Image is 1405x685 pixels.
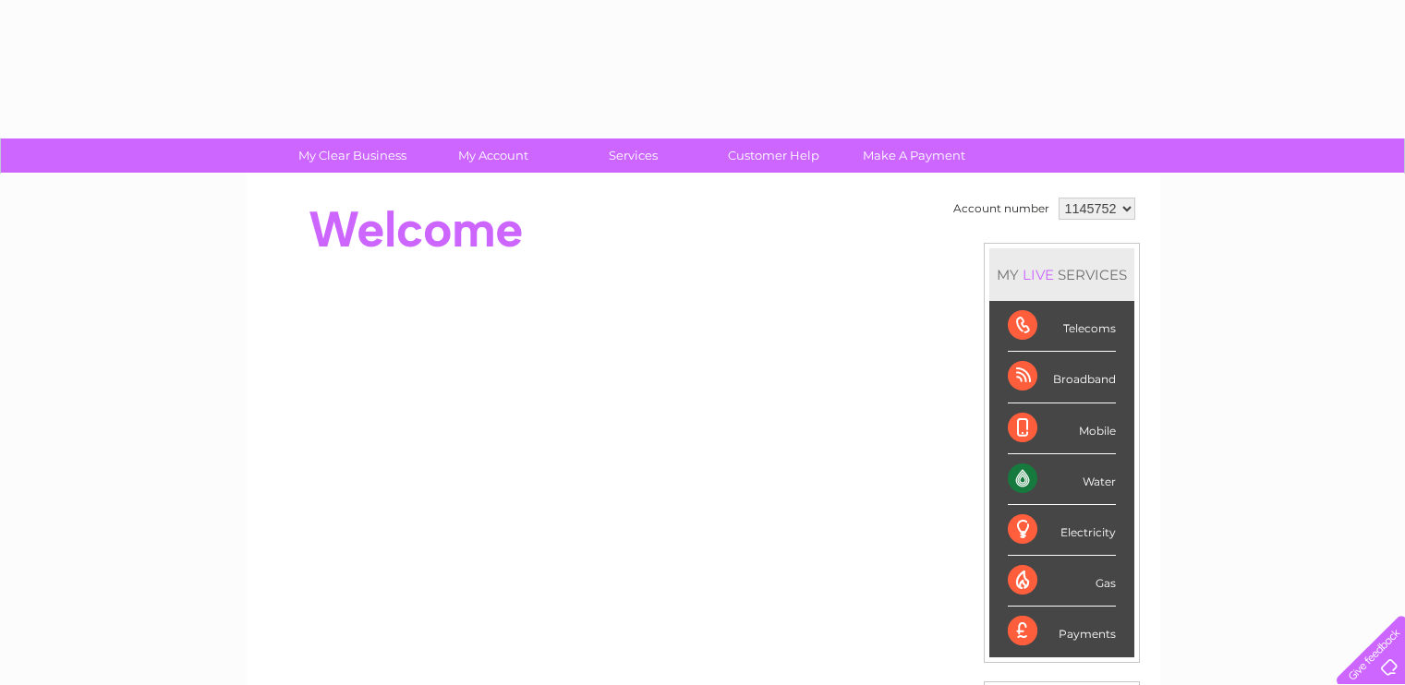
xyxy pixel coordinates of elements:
[1008,607,1116,656] div: Payments
[1019,266,1058,283] div: LIVE
[1008,352,1116,403] div: Broadband
[989,248,1134,301] div: MY SERVICES
[276,138,429,173] a: My Clear Business
[1008,403,1116,454] div: Mobile
[417,138,569,173] a: My Account
[697,138,850,173] a: Customer Help
[1008,454,1116,505] div: Water
[1008,301,1116,352] div: Telecoms
[838,138,990,173] a: Make A Payment
[949,193,1054,224] td: Account number
[1008,556,1116,607] div: Gas
[557,138,709,173] a: Services
[1008,505,1116,556] div: Electricity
